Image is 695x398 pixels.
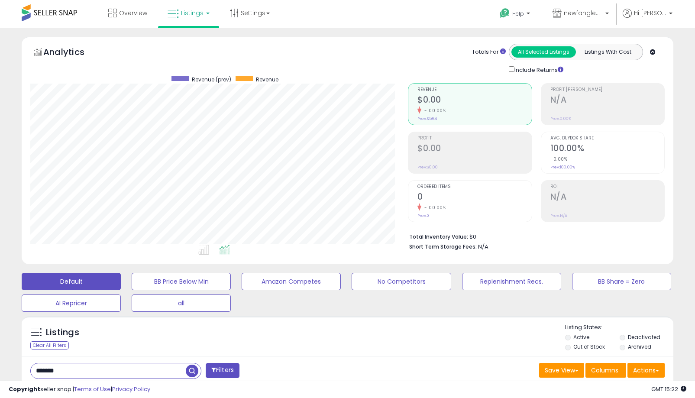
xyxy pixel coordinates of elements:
button: AI Repricer [22,294,121,312]
a: Privacy Policy [112,385,150,393]
small: Prev: 3 [417,213,430,218]
span: Profit [PERSON_NAME] [550,87,664,92]
i: Get Help [499,8,510,19]
div: Clear All Filters [30,341,69,349]
p: Listing States: [565,324,673,332]
small: Prev: $564 [417,116,437,121]
span: ROI [550,184,664,189]
h2: 100.00% [550,143,664,155]
label: Deactivated [628,333,660,341]
a: Terms of Use [74,385,111,393]
span: Revenue [256,76,278,83]
button: Listings With Cost [575,46,640,58]
h2: 0 [417,192,531,204]
h2: N/A [550,192,664,204]
button: Save View [539,363,584,378]
li: $0 [409,231,658,241]
small: -100.00% [421,204,446,211]
span: Ordered Items [417,184,531,189]
button: BB Share = Zero [572,273,671,290]
h5: Listings [46,327,79,339]
span: Help [512,10,524,17]
h2: N/A [550,95,664,107]
span: Overview [119,9,147,17]
h2: $0.00 [417,143,531,155]
b: Total Inventory Value: [409,233,468,240]
div: Totals For [472,48,506,56]
a: Help [493,1,539,28]
span: Avg. Buybox Share [550,136,664,141]
span: Revenue [417,87,531,92]
span: newfangled networks [564,9,603,17]
small: -100.00% [421,107,446,114]
b: Short Term Storage Fees: [409,243,477,250]
button: No Competitors [352,273,451,290]
button: Filters [206,363,239,378]
button: Columns [585,363,626,378]
button: Actions [627,363,665,378]
button: BB Price Below Min [132,273,231,290]
button: All Selected Listings [511,46,576,58]
span: Hi [PERSON_NAME] [634,9,666,17]
h2: $0.00 [417,95,531,107]
label: Archived [628,343,651,350]
small: 0.00% [550,156,568,162]
span: N/A [478,243,488,251]
button: all [132,294,231,312]
span: Profit [417,136,531,141]
strong: Copyright [9,385,40,393]
span: Columns [591,366,618,375]
small: Prev: 0.00% [550,116,571,121]
small: Prev: N/A [550,213,567,218]
div: Include Returns [502,65,574,74]
h5: Analytics [43,46,101,60]
span: Revenue (prev) [192,76,231,83]
label: Active [573,333,589,341]
button: Default [22,273,121,290]
label: Out of Stock [573,343,605,350]
span: 2025-08-16 15:22 GMT [651,385,686,393]
button: Replenishment Recs. [462,273,561,290]
a: Hi [PERSON_NAME] [623,9,672,28]
small: Prev: 100.00% [550,165,575,170]
div: seller snap | | [9,385,150,394]
span: Listings [181,9,204,17]
button: Amazon Competes [242,273,341,290]
small: Prev: $0.00 [417,165,438,170]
